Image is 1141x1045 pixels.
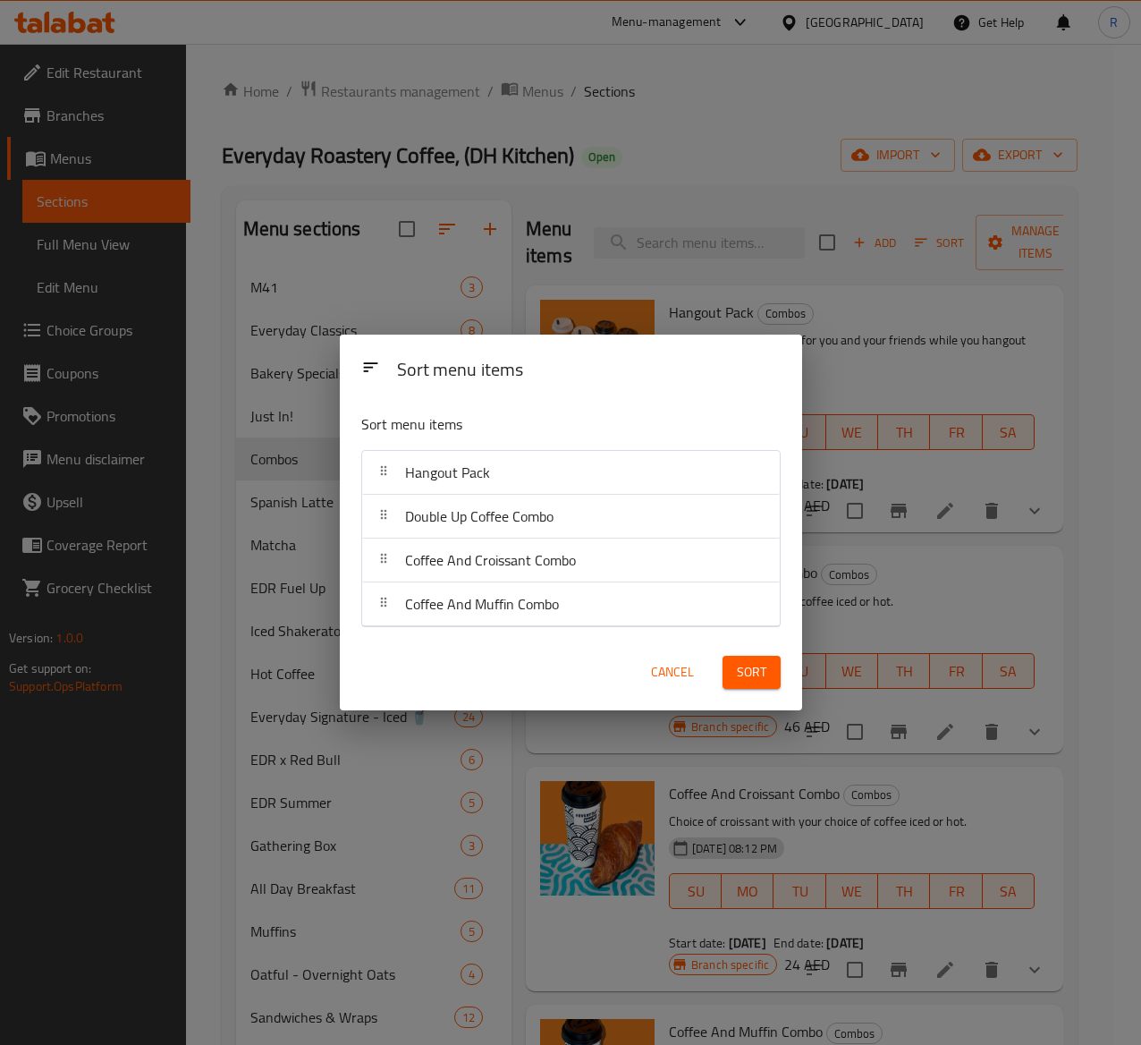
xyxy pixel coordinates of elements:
div: Sort menu items [390,351,788,391]
span: Hangout Pack [405,459,490,486]
span: Coffee And Croissant Combo [405,547,576,573]
div: Hangout Pack [362,451,780,495]
div: Coffee And Muffin Combo [362,582,780,626]
span: Coffee And Muffin Combo [405,590,559,617]
div: Coffee And Croissant Combo [362,539,780,582]
span: Cancel [651,661,694,684]
span: Double Up Coffee Combo [405,503,554,530]
p: Sort menu items [361,413,694,436]
button: Cancel [644,656,701,689]
span: Sort [737,661,766,684]
button: Sort [723,656,781,689]
div: Double Up Coffee Combo [362,495,780,539]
